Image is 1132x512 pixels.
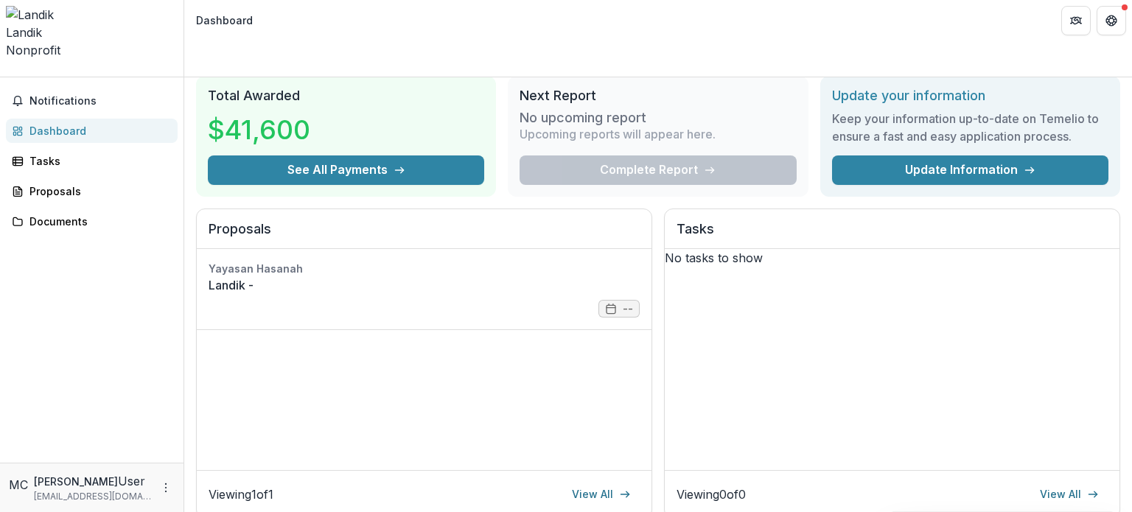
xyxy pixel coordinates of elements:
[563,483,640,506] a: View All
[1031,483,1108,506] a: View All
[9,476,28,494] div: Mandy Chen
[208,110,310,150] h3: $41,600
[520,88,796,104] h2: Next Report
[832,155,1108,185] a: Update Information
[665,249,1119,267] p: No tasks to show
[6,209,178,234] a: Documents
[6,89,178,113] button: Notifications
[6,179,178,203] a: Proposals
[29,214,166,229] div: Documents
[209,276,640,294] a: Landik -
[208,88,484,104] h2: Total Awarded
[208,155,484,185] button: See All Payments
[29,183,166,199] div: Proposals
[29,153,166,169] div: Tasks
[6,24,178,41] div: Landik
[520,125,716,143] p: Upcoming reports will appear here.
[157,479,175,497] button: More
[196,13,253,28] div: Dashboard
[34,474,118,489] p: [PERSON_NAME]
[677,221,1108,249] h2: Tasks
[6,43,60,57] span: Nonprofit
[29,95,172,108] span: Notifications
[118,472,145,490] p: User
[6,149,178,173] a: Tasks
[190,10,259,31] nav: breadcrumb
[677,485,746,503] p: Viewing 0 of 0
[1097,6,1126,35] button: Get Help
[1061,6,1091,35] button: Partners
[6,6,178,24] img: Landik
[832,110,1108,145] h3: Keep your information up-to-date on Temelio to ensure a fast and easy application process.
[6,119,178,143] a: Dashboard
[34,490,151,503] p: [EMAIL_ADDRESS][DOMAIN_NAME]
[209,221,640,249] h2: Proposals
[832,88,1108,104] h2: Update your information
[520,110,646,126] h3: No upcoming report
[209,485,273,503] p: Viewing 1 of 1
[29,123,166,138] div: Dashboard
